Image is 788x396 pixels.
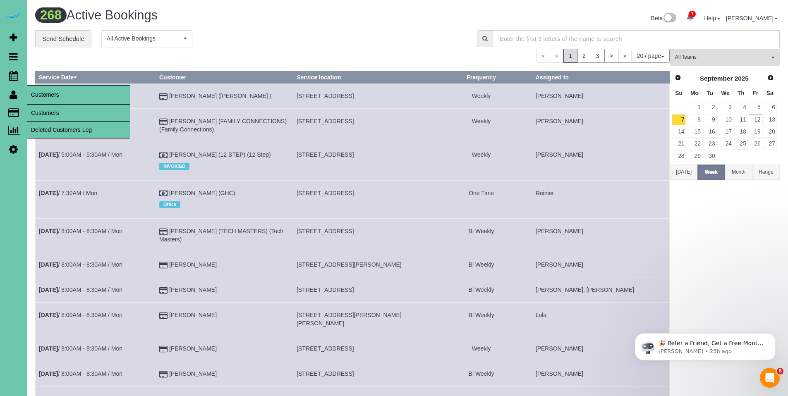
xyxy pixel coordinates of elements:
a: Send Schedule [35,30,91,48]
td: Service location [293,180,431,218]
th: Service Date [36,72,156,83]
a: [PERSON_NAME] [169,286,217,293]
button: Range [752,165,780,180]
td: Service location [293,277,431,303]
a: 21 [672,138,686,150]
a: 10 [717,114,733,125]
td: Customer [156,83,293,109]
td: Schedule date [36,303,156,336]
span: [STREET_ADDRESS] [297,345,354,352]
i: Credit Card Payment [159,346,168,352]
a: 11 [734,114,748,125]
td: Frequency [431,303,532,336]
a: 3 [591,49,605,63]
button: Week [697,165,725,180]
td: Schedule date [36,361,156,386]
a: Deleted Customers Log [27,122,130,138]
a: 27 [763,138,777,150]
a: 4 [734,102,748,113]
td: Frequency [431,219,532,252]
span: [STREET_ADDRESS] [297,151,354,158]
td: Schedule date [36,180,156,218]
td: Assigned to [532,83,669,109]
a: [PERSON_NAME] (12 STEP) (12 Step) [169,151,271,158]
a: 17 [717,126,733,137]
td: Schedule date [36,252,156,277]
i: Credit Card Payment [159,119,168,125]
a: [DATE]/ 8:00AM - 8:30AM / Mon [39,261,122,268]
a: 18 [734,126,748,137]
b: [DATE] [39,286,58,293]
b: [DATE] [39,228,58,234]
a: Next [765,72,776,84]
button: All Teams [670,49,780,66]
td: Frequency [431,83,532,109]
a: [PERSON_NAME] [169,370,217,377]
td: Assigned to [532,252,669,277]
a: 26 [749,138,762,150]
td: Service location [293,219,431,252]
a: 29 [687,150,702,162]
iframe: Intercom live chat [760,368,780,388]
td: Schedule date [36,219,156,252]
a: 2 [577,49,591,63]
a: > [604,49,618,63]
td: Customer [156,277,293,303]
a: 20 [763,126,777,137]
th: Service location [293,72,431,83]
b: [DATE] [39,312,58,318]
b: [DATE] [39,370,58,377]
a: 3 [717,102,733,113]
td: Service location [293,361,431,386]
td: Customer [156,109,293,142]
a: [DATE]/ 8:00AM - 8:30AM / Mon [39,312,122,318]
span: September [700,75,733,82]
ul: Customers [27,104,130,138]
span: Customers [27,85,130,104]
a: [PERSON_NAME] ([PERSON_NAME] ) [169,93,271,99]
span: [STREET_ADDRESS] [297,286,354,293]
td: Customer [156,219,293,252]
ol: All Teams [670,49,780,62]
span: [STREET_ADDRESS] [297,93,354,99]
a: Automaid Logo [5,8,22,20]
td: Service location [293,336,431,361]
span: Tuesday [707,90,713,96]
a: [DATE]/ 7:30AM / Mon [39,190,97,196]
td: Customer [156,303,293,336]
td: Schedule date [36,336,156,361]
a: 25 [734,138,748,150]
span: 8 [777,368,783,375]
i: Check Payment [159,191,168,196]
span: Sunday [675,90,683,96]
a: 6 [763,102,777,113]
td: Frequency [431,277,532,303]
a: [PERSON_NAME] [169,261,217,268]
a: 22 [687,138,702,150]
h1: Active Bookings [35,8,401,22]
a: 7 [672,114,686,125]
a: Help [704,15,720,21]
span: 268 [35,7,67,23]
td: Service location [293,109,431,142]
a: [PERSON_NAME] [726,15,778,21]
span: Next [767,74,774,81]
th: Customer [156,72,293,83]
span: 1 [689,11,696,17]
a: [DATE]/ 8:00AM - 8:30AM / Mon [39,370,122,377]
b: [DATE] [39,261,58,268]
span: [STREET_ADDRESS] [297,190,354,196]
a: 13 [763,114,777,125]
img: New interface [663,13,676,24]
th: Frequency [431,72,532,83]
span: Thursday [738,90,745,96]
td: Customer [156,252,293,277]
td: Assigned to [532,180,669,218]
i: Check Payment [159,153,168,158]
i: Credit Card Payment [159,372,168,377]
span: Saturday [766,90,774,96]
span: « [536,49,550,63]
td: Frequency [431,336,532,361]
td: Frequency [431,252,532,277]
